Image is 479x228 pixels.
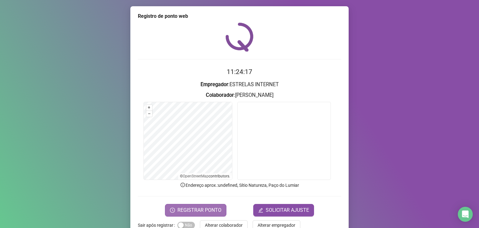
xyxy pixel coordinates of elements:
button: + [146,105,152,111]
strong: Empregador [201,82,228,87]
span: info-circle [180,182,186,188]
span: clock-circle [170,208,175,213]
button: REGISTRAR PONTO [165,204,226,216]
h3: : [PERSON_NAME] [138,91,341,99]
span: edit [258,208,263,213]
p: Endereço aprox. : undefined, Sítio Natureza, Paço do Lumiar [138,182,341,189]
button: editSOLICITAR AJUSTE [253,204,314,216]
time: 11:24:17 [227,68,252,76]
img: QRPoint [225,22,254,52]
div: Open Intercom Messenger [458,207,473,222]
h3: : ESTRELAS INTERNET [138,81,341,89]
button: – [146,111,152,117]
li: © contributors. [180,174,230,178]
span: SOLICITAR AJUSTE [266,206,309,214]
a: OpenStreetMap [183,174,209,178]
div: Registro de ponto web [138,12,341,20]
strong: Colaborador [206,92,234,98]
span: REGISTRAR PONTO [177,206,221,214]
